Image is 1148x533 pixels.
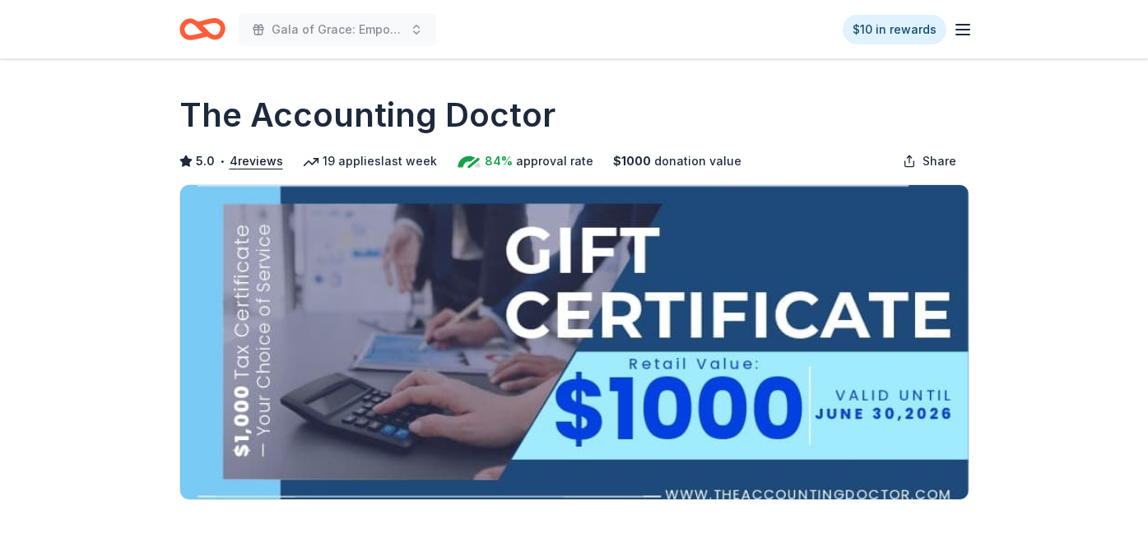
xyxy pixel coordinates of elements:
a: $10 in rewards [843,15,946,44]
span: Share [923,151,956,171]
h1: The Accounting Doctor [179,92,555,138]
button: Gala of Grace: Empowering Futures for El Porvenir [239,13,436,46]
button: 4reviews [230,151,283,171]
a: Home [179,10,225,49]
span: donation value [654,151,741,171]
span: 5.0 [196,151,215,171]
div: 19 applies last week [303,151,437,171]
span: • [219,155,225,168]
span: Gala of Grace: Empowering Futures for El Porvenir [272,20,403,39]
img: Image for The Accounting Doctor [180,185,969,499]
button: Share [890,145,969,178]
span: approval rate [516,151,593,171]
span: $ 1000 [613,151,651,171]
span: 84% [485,151,513,171]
